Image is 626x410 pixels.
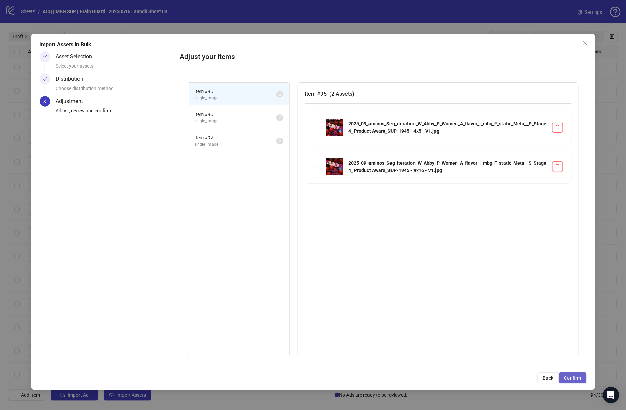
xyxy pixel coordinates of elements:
[56,85,174,96] div: Choose distribution method
[580,38,591,49] button: Close
[43,54,47,59] span: check
[276,114,283,121] sup: 2
[56,62,174,74] div: Select your assets
[315,125,319,130] span: holder
[56,74,89,85] div: Distribution
[195,118,276,124] span: single_image
[538,372,559,383] button: Back
[315,164,319,169] span: holder
[305,90,572,98] h3: Item # 95
[543,375,554,381] span: Back
[56,107,174,118] div: Adjust, review and confirm
[276,91,283,98] sup: 2
[278,92,281,97] span: 2
[555,164,560,169] span: delete
[195,88,276,95] span: Item # 95
[603,387,619,403] div: Open Intercom Messenger
[195,111,276,118] span: Item # 96
[564,375,581,381] span: Confirm
[326,119,343,136] img: 2025_09_aminos_Seg_iteration_W_Abby_P_Women_A_flavor_I_mbg_F_static_Meta__S_Stage 4_ Product Awar...
[195,141,276,148] span: single_image
[330,91,355,97] span: ( 2 Assets )
[195,95,276,101] span: single_image
[195,134,276,141] span: Item # 97
[56,96,89,107] div: Adjustment
[276,138,283,144] sup: 2
[313,163,321,170] div: holder
[278,139,281,143] span: 2
[180,51,587,63] h2: Adjust your items
[349,159,547,174] div: 2025_09_aminos_Seg_iteration_W_Abby_P_Women_A_flavor_I_mbg_F_static_Meta__S_Stage 4_ Product Awar...
[583,41,588,46] span: close
[40,41,587,49] div: Import Assets in Bulk
[552,161,563,172] button: Delete
[349,120,547,135] div: 2025_09_aminos_Seg_iteration_W_Abby_P_Women_A_flavor_I_mbg_F_static_Meta__S_Stage 4_ Product Awar...
[44,99,46,104] span: 3
[552,122,563,133] button: Delete
[278,115,281,120] span: 2
[555,125,560,129] span: delete
[326,158,343,175] img: 2025_09_aminos_Seg_iteration_W_Abby_P_Women_A_flavor_I_mbg_F_static_Meta__S_Stage 4_ Product Awar...
[559,372,587,383] button: Confirm
[56,51,98,62] div: Asset Selection
[43,77,47,81] span: check
[313,124,321,131] div: holder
